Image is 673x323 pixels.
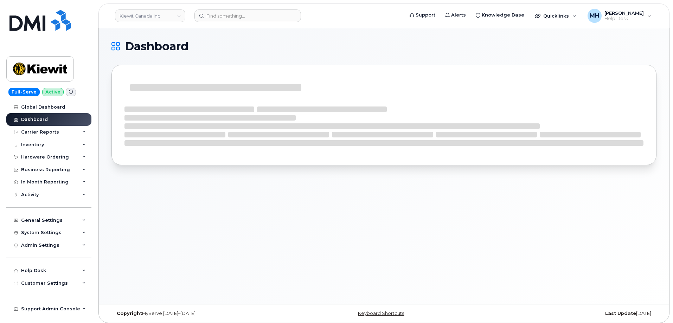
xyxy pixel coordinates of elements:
[125,41,188,52] span: Dashboard
[117,311,142,316] strong: Copyright
[358,311,404,316] a: Keyboard Shortcuts
[475,311,656,316] div: [DATE]
[111,311,293,316] div: MyServe [DATE]–[DATE]
[605,311,636,316] strong: Last Update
